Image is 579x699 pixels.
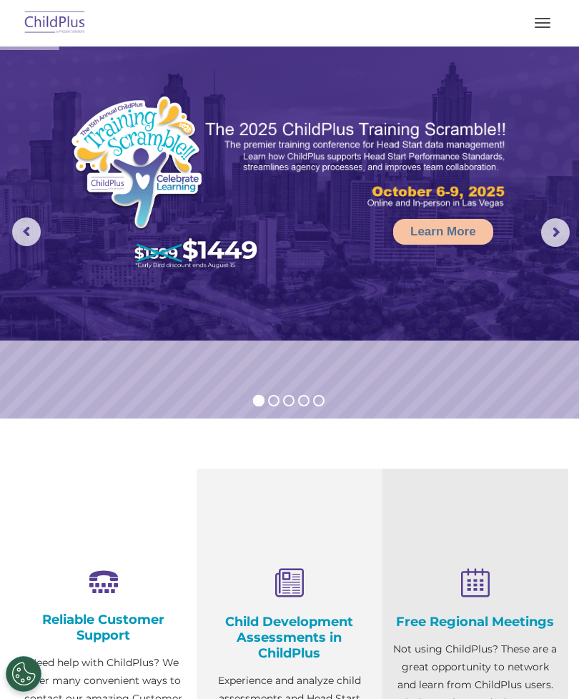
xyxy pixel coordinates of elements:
h4: Child Development Assessments in ChildPlus [207,614,372,661]
img: ChildPlus by Procare Solutions [21,6,89,40]
h4: Free Regional Meetings [393,614,558,630]
h4: Reliable Customer Support [21,612,186,643]
button: Cookies Settings [6,656,41,692]
a: Learn More [393,219,493,245]
iframe: Chat Widget [508,630,579,699]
